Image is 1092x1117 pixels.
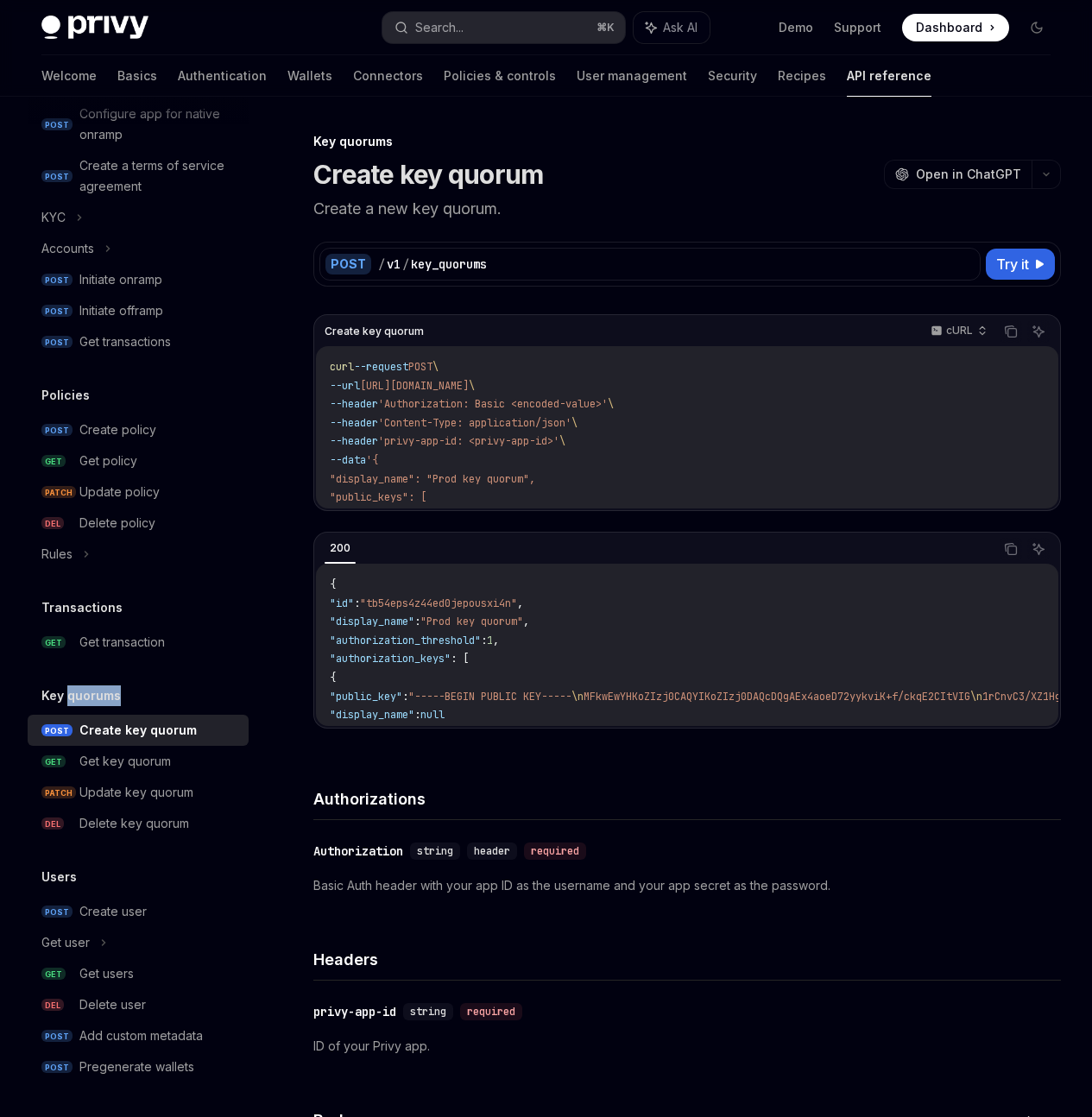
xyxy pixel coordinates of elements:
h1: Create key quorum [313,159,543,190]
h5: Policies [41,385,90,406]
div: Authorization [313,842,403,860]
span: PATCH [41,486,76,499]
span: header [474,844,510,858]
div: Get transaction [79,632,165,653]
div: privy-app-id [313,1003,396,1020]
a: POSTPregenerate wallets [28,1051,249,1082]
h5: Users [41,867,77,887]
span: GET [41,755,66,768]
button: Toggle dark mode [1023,14,1051,41]
a: POSTCreate key quorum [28,715,249,746]
span: \ [432,360,439,374]
span: POST [41,274,73,287]
a: PATCHUpdate key quorum [28,777,249,808]
h5: Transactions [41,597,123,618]
span: string [410,1005,446,1019]
span: '{ [366,453,378,467]
span: DEL [41,817,64,830]
div: Create key quorum [79,720,197,741]
span: DEL [41,517,64,530]
p: cURL [946,324,973,338]
span: : [ [451,652,469,666]
p: Basic Auth header with your app ID as the username and your app secret as the password. [313,875,1061,896]
button: Ask AI [1027,320,1050,343]
span: \ [571,416,578,430]
div: Initiate offramp [79,300,163,321]
div: Key quorums [313,133,1061,150]
div: POST [325,254,371,275]
button: Copy the contents from the code block [1000,320,1022,343]
div: Configure app for native onramp [79,104,238,145]
p: Create a new key quorum. [313,197,1061,221]
a: Policies & controls [444,55,556,97]
div: Get policy [79,451,137,471]
a: POSTAdd custom metadata [28,1020,249,1051]
span: 'privy-app-id: <privy-app-id>' [378,434,559,448]
div: key_quorums [411,256,487,273]
span: : [414,708,420,722]
span: : [354,596,360,610]
span: \ [608,397,614,411]
a: POSTConfigure app for native onramp [28,98,249,150]
div: Delete user [79,994,146,1015]
p: ID of your Privy app. [313,1036,1061,1057]
a: POSTCreate policy [28,414,249,445]
a: GETGet transaction [28,627,249,658]
span: Open in ChatGPT [916,166,1021,183]
div: Initiate onramp [79,269,162,290]
span: "display_name": "Prod key quorum", [330,472,535,486]
span: \ [559,434,565,448]
button: Open in ChatGPT [884,160,1032,189]
span: "display_name" [330,708,414,722]
span: , [493,634,499,647]
span: GET [41,636,66,649]
span: Create key quorum [325,325,424,338]
span: "id" [330,596,354,610]
a: POSTGet transactions [28,326,249,357]
button: Search...⌘K [382,12,625,43]
span: GET [41,968,66,981]
span: : [414,615,420,628]
a: POSTInitiate offramp [28,295,249,326]
a: GETGet users [28,958,249,989]
span: POST [41,336,73,349]
div: / [402,256,409,273]
span: "Prod key quorum" [420,615,523,628]
a: DELDelete policy [28,508,249,539]
div: / [378,256,385,273]
span: "tb54eps4z44ed0jepousxi4n" [360,596,517,610]
button: Copy the contents from the code block [1000,538,1022,560]
div: Search... [415,17,464,38]
span: POST [41,424,73,437]
span: null [420,708,445,722]
a: Security [708,55,757,97]
div: 200 [325,538,356,558]
a: Dashboard [902,14,1009,41]
div: Delete key quorum [79,813,189,834]
span: --request [354,360,408,374]
span: , [517,596,523,610]
div: Get users [79,963,134,984]
span: "public_keys": [ [330,490,426,504]
div: Pregenerate wallets [79,1057,194,1077]
span: Try it [996,254,1029,275]
span: : [481,634,487,647]
span: POST [41,724,73,737]
span: { [330,577,336,591]
button: cURL [921,317,994,346]
span: POST [41,170,73,183]
div: Create a terms of service agreement [79,155,238,197]
a: Wallets [287,55,332,97]
a: DELDelete user [28,989,249,1020]
button: Try it [986,249,1055,280]
h4: Authorizations [313,787,1061,811]
span: PATCH [41,786,76,799]
span: --header [330,416,378,430]
div: Update policy [79,482,160,502]
div: Get key quorum [79,751,171,772]
div: Get transactions [79,331,171,352]
a: POSTCreate a terms of service agreement [28,150,249,202]
span: ⌘ K [596,21,615,35]
span: --header [330,397,378,411]
span: : [402,690,408,704]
